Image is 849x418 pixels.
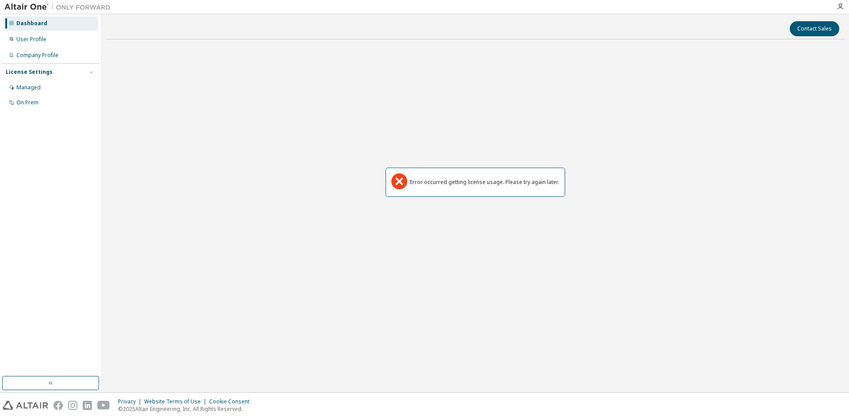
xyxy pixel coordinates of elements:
div: On Prem [16,99,38,106]
img: linkedin.svg [83,401,92,410]
div: Dashboard [16,20,47,27]
div: User Profile [16,36,46,43]
div: Website Terms of Use [144,398,209,405]
button: Contact Sales [790,21,839,36]
div: Cookie Consent [209,398,255,405]
div: Company Profile [16,52,58,59]
div: License Settings [6,69,53,76]
p: © 2025 Altair Engineering, Inc. All Rights Reserved. [118,405,255,413]
img: Altair One [4,3,115,12]
img: youtube.svg [97,401,110,410]
img: facebook.svg [54,401,63,410]
img: altair_logo.svg [3,401,48,410]
div: Error occurred getting license usage. Please try again later. [410,179,559,186]
div: Managed [16,84,41,91]
img: instagram.svg [68,401,77,410]
div: Privacy [118,398,144,405]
